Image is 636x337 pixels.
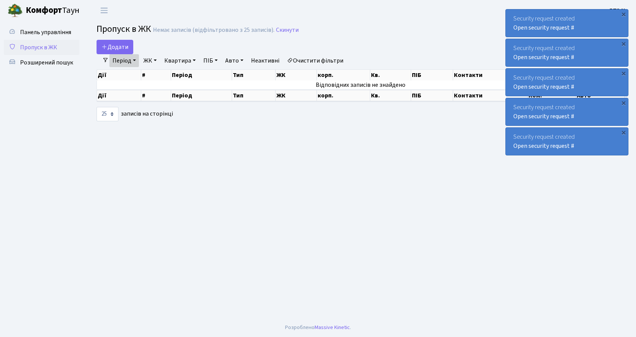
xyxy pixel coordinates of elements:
[506,39,628,66] div: Security request created
[4,55,79,70] a: Розширений пошук
[141,90,171,101] th: #
[248,54,282,67] a: Неактивні
[513,53,574,61] a: Open security request #
[97,40,133,54] a: Додати
[620,40,627,47] div: ×
[20,43,57,52] span: Пропуск в ЖК
[608,6,627,15] a: ДП3 К.
[620,69,627,77] div: ×
[26,4,62,16] b: Комфорт
[506,69,628,96] div: Security request created
[513,83,574,91] a: Open security request #
[276,90,317,101] th: ЖК
[97,80,625,89] td: Відповідних записів не знайдено
[97,70,141,80] th: Дії
[97,107,118,121] select: записів на сторінці
[232,90,276,101] th: Тип
[620,10,627,18] div: ×
[109,54,139,67] a: Період
[284,54,346,67] a: Очистити фільтри
[26,4,79,17] span: Таун
[97,90,141,101] th: Дії
[506,128,628,155] div: Security request created
[97,107,173,121] label: записів на сторінці
[200,54,221,67] a: ПІБ
[232,70,276,80] th: Тип
[95,4,114,17] button: Переключити навігацію
[620,99,627,107] div: ×
[506,9,628,37] div: Security request created
[317,90,370,101] th: корп.
[453,90,528,101] th: Контакти
[317,70,370,80] th: корп.
[513,24,574,32] a: Open security request #
[276,70,317,80] th: ЖК
[285,323,351,332] div: Розроблено .
[141,70,171,80] th: #
[276,27,299,34] a: Скинути
[140,54,160,67] a: ЖК
[171,90,232,101] th: Період
[315,323,350,331] a: Massive Kinetic
[20,28,71,36] span: Панель управління
[161,54,199,67] a: Квартира
[453,70,528,80] th: Контакти
[370,70,411,80] th: Кв.
[513,112,574,121] a: Open security request #
[20,58,73,67] span: Розширений пошук
[370,90,411,101] th: Кв.
[101,43,128,51] span: Додати
[411,70,453,80] th: ПІБ
[222,54,246,67] a: Авто
[411,90,453,101] th: ПІБ
[513,142,574,150] a: Open security request #
[4,40,79,55] a: Пропуск в ЖК
[171,70,232,80] th: Період
[620,129,627,136] div: ×
[97,22,151,36] span: Пропуск в ЖК
[4,25,79,40] a: Панель управління
[153,27,274,34] div: Немає записів (відфільтровано з 25 записів).
[506,98,628,125] div: Security request created
[8,3,23,18] img: logo.png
